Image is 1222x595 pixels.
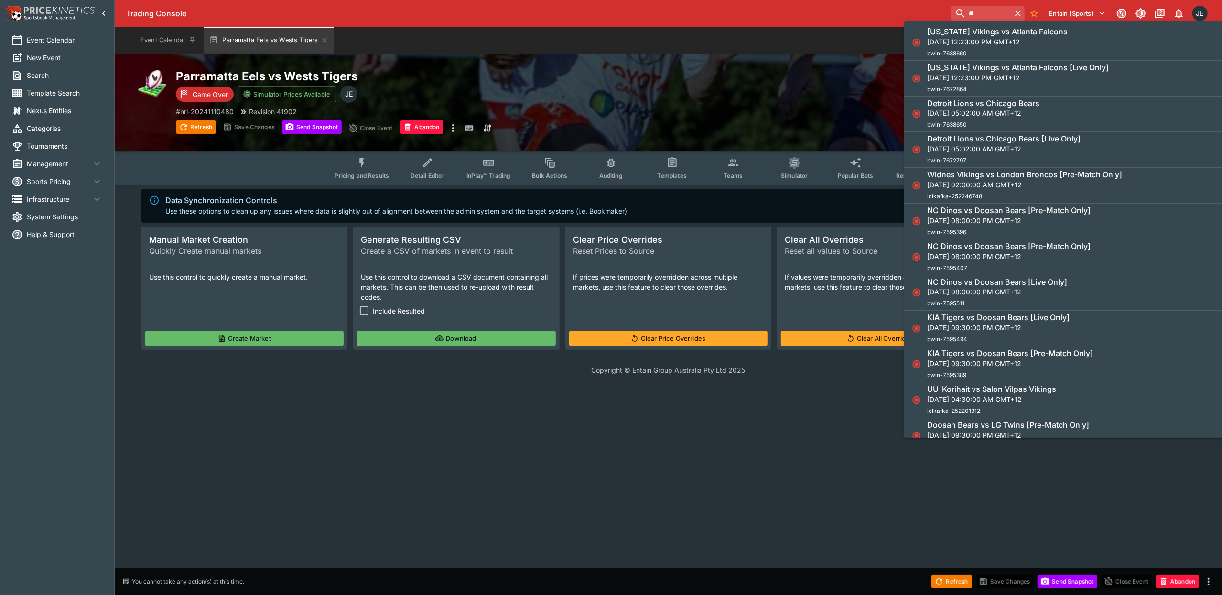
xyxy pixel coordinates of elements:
[115,365,1222,375] p: Copyright © Entain Group Australia Pty Ltd 2025
[573,272,764,292] p: If prices were temporarily overridden across multiple markets, use this feature to clear those ov...
[912,395,921,405] svg: Closed
[927,134,1081,144] h6: Detroit Lions vs Chicago Bears [Live Only]
[132,577,244,586] p: You cannot take any action(s) at this time.
[927,430,1089,440] p: [DATE] 09:30:00 PM GMT+12
[927,216,1091,226] p: [DATE] 08:00:00 PM GMT+12
[1203,576,1214,587] button: more
[912,288,921,297] svg: Closed
[1192,6,1208,21] div: James Edlin
[165,192,627,220] div: Use these options to clean up any issues where data is slightly out of alignment between the admi...
[927,241,1091,251] h6: NC Dinos vs Doosan Bears [Pre-Match Only]
[357,331,555,346] button: Download
[927,157,966,164] span: bwin-7672797
[1044,6,1111,21] button: Select Tenant
[785,245,975,257] span: Reset all values to Source
[24,7,95,14] img: PriceKinetics
[927,394,1056,404] p: [DATE] 04:30:00 AM GMT+12
[599,172,623,179] span: Auditing
[931,575,972,588] button: Refresh
[249,107,297,117] p: Revision 41902
[1190,3,1211,24] button: James Edlin
[781,172,808,179] span: Simulator
[785,234,975,245] span: Clear All Overrides
[927,98,1039,108] h6: Detroit Lions vs Chicago Bears
[927,251,1091,261] p: [DATE] 08:00:00 PM GMT+12
[27,141,103,151] span: Tournaments
[3,4,22,23] img: PriceKinetics Logo
[135,27,202,54] button: Event Calendar
[927,358,1093,368] p: [DATE] 09:30:00 PM GMT+12
[27,70,103,80] span: Search
[927,420,1089,430] h6: Doosan Bears vs LG Twins [Pre-Match Only]
[927,300,964,307] span: bwin-7595511
[927,313,1070,323] h6: KIA Tigers vs Doosan Bears [Live Only]
[927,348,1093,358] h6: KIA Tigers vs Doosan Bears [Pre-Match Only]
[569,331,768,346] button: Clear Price Overrides
[238,86,336,102] button: Simulator Prices Available
[927,121,967,128] span: bwin-7638650
[927,407,980,414] span: lclkafka-252201312
[912,216,921,226] svg: Closed
[912,252,921,262] svg: Closed
[912,431,921,441] svg: Closed
[27,212,103,222] span: System Settings
[912,359,921,369] svg: Closed
[573,234,764,245] span: Clear Price Overrides
[912,74,921,83] svg: Closed
[27,159,91,169] span: Management
[927,144,1081,154] p: [DATE] 05:02:00 AM GMT+12
[912,145,921,154] svg: Closed
[27,194,91,204] span: Infrastructure
[927,108,1039,118] p: [DATE] 05:02:00 AM GMT+12
[27,53,103,63] span: New Event
[400,120,443,134] button: Abandon
[282,120,342,134] button: Send Snapshot
[400,122,443,131] span: Mark an event as closed and abandoned.
[912,38,921,47] svg: Closed
[1038,575,1097,588] button: Send Snapshot
[927,37,1068,47] p: [DATE] 12:23:00 PM GMT+12
[176,69,688,84] h2: Copy To Clipboard
[1156,576,1199,585] span: Mark an event as closed and abandoned.
[24,16,76,20] img: Sportsbook Management
[927,384,1056,394] h6: UU-Korihait vs Salon Vilpas Vikings
[912,109,921,119] svg: Closed
[951,6,1011,21] input: search
[1151,5,1168,22] button: Documentation
[912,181,921,190] svg: Closed
[204,27,334,54] button: Parramatta Eels vs Wests Tigers
[927,73,1109,83] p: [DATE] 12:23:00 PM GMT+12
[149,272,340,282] p: Use this control to quickly create a manual market.
[27,35,103,45] span: Event Calendar
[340,86,357,103] div: James Edlin
[781,331,979,346] button: Clear All Overrides
[927,193,982,200] span: lclkafka-252246748
[1170,5,1188,22] button: Notifications
[896,172,938,179] span: Related Events
[927,50,967,57] span: bwin-7638660
[149,234,340,245] span: Manual Market Creation
[927,264,967,271] span: bwin-7595407
[176,120,216,134] button: Refresh
[126,9,947,19] div: Trading Console
[1132,5,1149,22] button: Toggle light/dark mode
[912,324,921,333] svg: Closed
[658,172,687,179] span: Templates
[927,277,1067,287] h6: NC Dinos vs Doosan Bears [Live Only]
[927,287,1067,297] p: [DATE] 08:00:00 PM GMT+12
[27,176,91,186] span: Sports Pricing
[193,89,228,99] p: Game Over
[27,106,103,116] span: Nexus Entities
[447,120,459,136] button: more
[1027,6,1042,21] button: No Bookmarks
[927,170,1122,180] h6: Widnes Vikings vs London Broncos [Pre-Match Only]
[927,335,967,343] span: bwin-7595494
[927,206,1091,216] h6: NC Dinos vs Doosan Bears [Pre-Match Only]
[927,371,966,379] span: bwin-7595389
[532,172,567,179] span: Bulk Actions
[361,245,552,257] span: Create a CSV of markets in event to result
[373,306,425,316] span: Include Resulted
[149,245,340,257] span: Quickly Create manual markets
[145,331,344,346] button: Create Market
[335,172,389,179] span: Pricing and Results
